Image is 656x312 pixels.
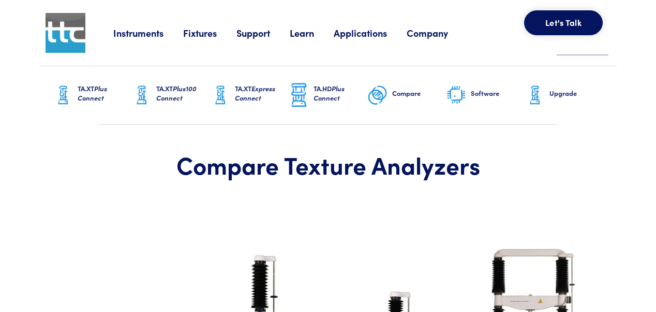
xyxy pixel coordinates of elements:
[156,83,197,103] span: Plus100 Connect
[407,26,468,39] a: Company
[446,84,467,106] img: software-graphic.png
[235,83,275,103] span: Express Connect
[183,26,236,39] a: Fixtures
[131,82,152,108] img: ta-xt-graphic.png
[314,84,367,103] h6: TA.HD
[446,66,525,124] a: Software
[524,10,603,35] button: Let's Talk
[46,13,85,53] img: ttc_logo_1x1_v1.0.png
[78,83,107,103] span: Plus Connect
[314,83,345,103] span: Plus Connect
[334,26,407,39] a: Applications
[392,89,446,98] h6: Compare
[131,66,210,124] a: TA.XTPlus100 Connect
[113,26,183,39] a: Instruments
[289,66,367,124] a: TA.HDPlus Connect
[235,84,289,103] h6: TA.XT
[289,82,309,109] img: ta-hd-graphic.png
[525,82,545,108] img: ta-xt-graphic.png
[156,84,210,103] h6: TA.XT
[525,66,603,124] a: Upgrade
[236,26,290,39] a: Support
[53,82,73,108] img: ta-xt-graphic.png
[210,66,289,124] a: TA.XTExpress Connect
[367,66,446,124] a: Compare
[471,89,525,98] h6: Software
[53,66,131,124] a: TA.XTPlus Connect
[290,26,334,39] a: Learn
[210,82,231,108] img: ta-xt-graphic.png
[78,84,131,103] h6: TA.XT
[549,89,603,98] h6: Upgrade
[367,82,388,108] img: compare-graphic.png
[64,150,592,180] h1: Compare Texture Analyzers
